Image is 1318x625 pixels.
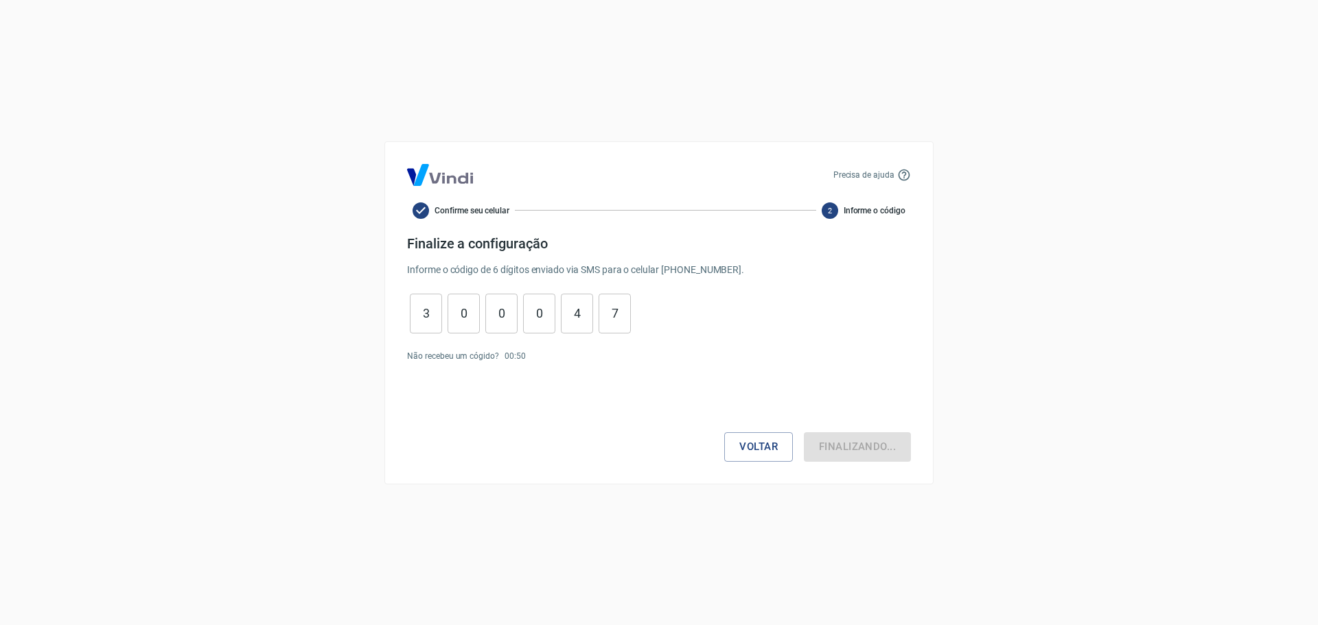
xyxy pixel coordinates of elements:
[724,432,793,461] button: Voltar
[407,263,911,277] p: Informe o código de 6 dígitos enviado via SMS para o celular [PHONE_NUMBER] .
[407,235,911,252] h4: Finalize a configuração
[505,350,526,362] p: 00 : 50
[407,350,499,362] p: Não recebeu um cógido?
[828,206,832,215] text: 2
[844,204,905,217] span: Informe o código
[833,169,894,181] p: Precisa de ajuda
[435,204,509,217] span: Confirme seu celular
[407,164,473,186] img: Logo Vind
